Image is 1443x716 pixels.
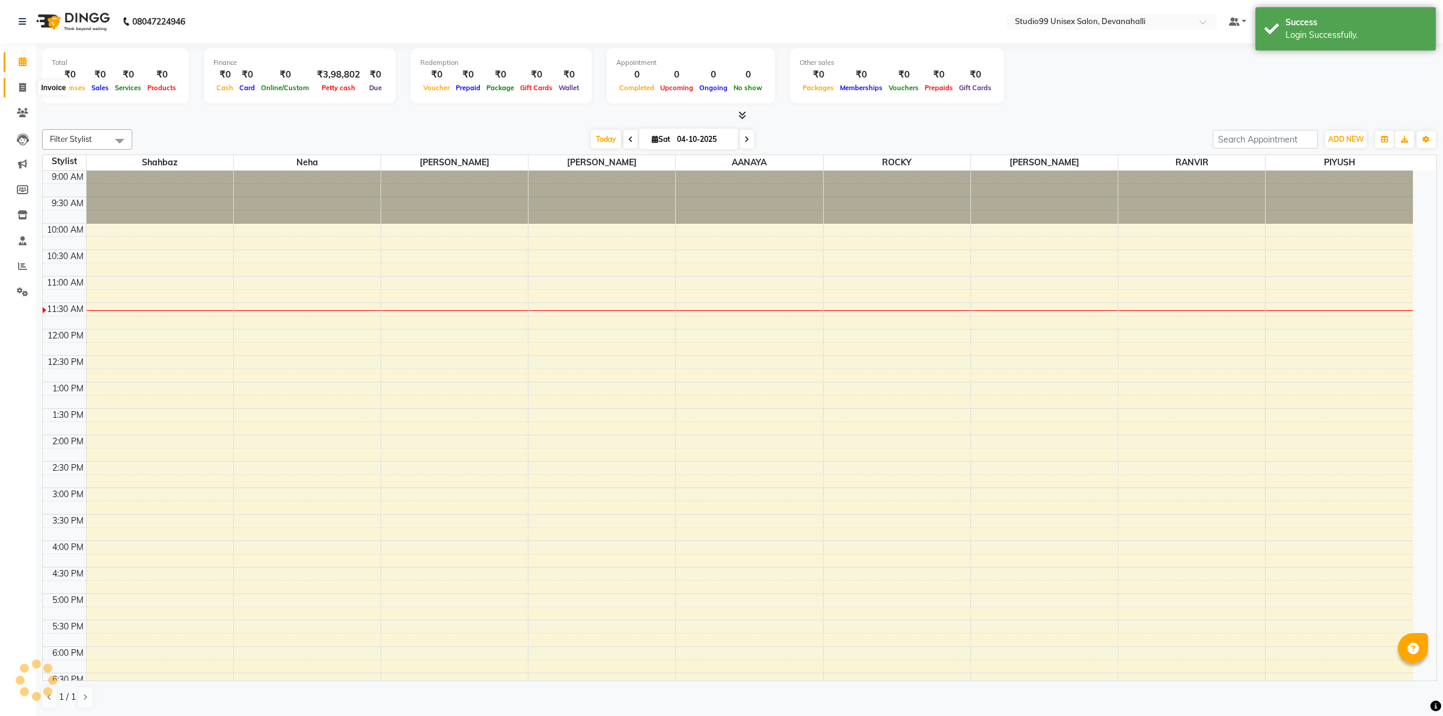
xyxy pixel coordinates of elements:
[696,68,731,82] div: 0
[50,647,86,659] div: 6:00 PM
[657,84,696,92] span: Upcoming
[213,58,386,68] div: Finance
[420,84,453,92] span: Voucher
[483,84,517,92] span: Package
[50,488,86,501] div: 3:00 PM
[144,84,179,92] span: Products
[50,515,86,527] div: 3:30 PM
[800,68,837,82] div: ₹0
[517,68,556,82] div: ₹0
[112,68,144,82] div: ₹0
[673,130,734,148] input: 2025-10-04
[50,594,86,607] div: 5:00 PM
[38,81,69,95] div: Invoice
[50,620,86,633] div: 5:30 PM
[52,68,88,82] div: ₹0
[45,329,86,342] div: 12:00 PM
[144,68,179,82] div: ₹0
[616,58,765,68] div: Appointment
[319,84,358,92] span: Petty cash
[731,84,765,92] span: No show
[258,68,312,82] div: ₹0
[886,84,922,92] span: Vouchers
[837,68,886,82] div: ₹0
[234,155,381,170] span: Neha
[517,84,556,92] span: Gift Cards
[591,130,621,148] span: Today
[556,68,582,82] div: ₹0
[1325,131,1367,148] button: ADD NEW
[381,155,528,170] span: [PERSON_NAME]
[483,68,517,82] div: ₹0
[236,84,258,92] span: Card
[44,277,86,289] div: 11:00 AM
[657,68,696,82] div: 0
[800,58,994,68] div: Other sales
[88,68,112,82] div: ₹0
[49,171,86,183] div: 9:00 AM
[453,84,483,92] span: Prepaid
[258,84,312,92] span: Online/Custom
[45,356,86,369] div: 12:30 PM
[649,135,673,144] span: Sat
[1328,135,1364,144] span: ADD NEW
[50,568,86,580] div: 4:30 PM
[922,68,956,82] div: ₹0
[44,250,86,263] div: 10:30 AM
[420,58,582,68] div: Redemption
[44,303,86,316] div: 11:30 AM
[50,382,86,395] div: 1:00 PM
[616,84,657,92] span: Completed
[1266,155,1413,170] span: PIYUSH
[132,5,185,38] b: 08047224946
[1213,130,1318,148] input: Search Appointment
[213,84,236,92] span: Cash
[453,68,483,82] div: ₹0
[956,84,994,92] span: Gift Cards
[837,84,886,92] span: Memberships
[1118,155,1265,170] span: RANVIR
[1285,29,1427,41] div: Login Successfully.
[528,155,675,170] span: [PERSON_NAME]
[213,68,236,82] div: ₹0
[50,409,86,421] div: 1:30 PM
[50,673,86,686] div: 6:30 PM
[365,68,386,82] div: ₹0
[676,155,823,170] span: AANAYA
[31,5,113,38] img: logo
[312,68,365,82] div: ₹3,98,802
[800,84,837,92] span: Packages
[1285,16,1427,29] div: Success
[922,84,956,92] span: Prepaids
[956,68,994,82] div: ₹0
[52,58,179,68] div: Total
[59,691,76,703] span: 1 / 1
[696,84,731,92] span: Ongoing
[366,84,385,92] span: Due
[44,224,86,236] div: 10:00 AM
[112,84,144,92] span: Services
[88,84,112,92] span: Sales
[556,84,582,92] span: Wallet
[971,155,1118,170] span: [PERSON_NAME]
[50,462,86,474] div: 2:30 PM
[886,68,922,82] div: ₹0
[87,155,233,170] span: Shahbaz
[50,134,92,144] span: Filter Stylist
[731,68,765,82] div: 0
[43,155,86,168] div: Stylist
[49,197,86,210] div: 9:30 AM
[420,68,453,82] div: ₹0
[50,541,86,554] div: 4:00 PM
[616,68,657,82] div: 0
[824,155,970,170] span: ROCKY
[236,68,258,82] div: ₹0
[50,435,86,448] div: 2:00 PM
